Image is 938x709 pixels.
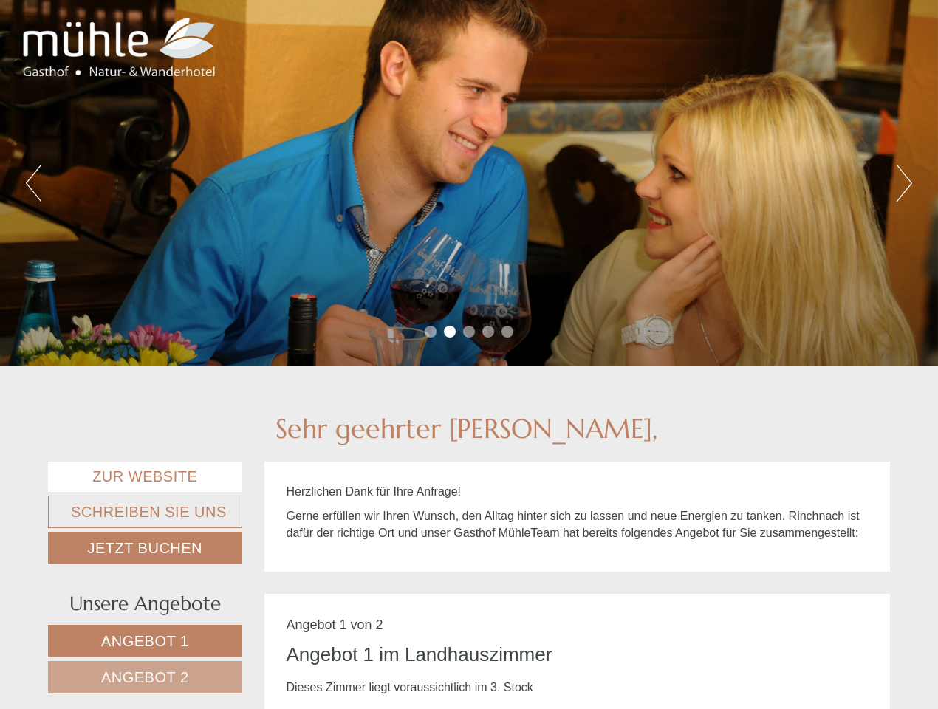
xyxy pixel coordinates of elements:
a: Zur Website [48,462,242,492]
a: Jetzt buchen [48,532,242,564]
span: Team hat bereits folgendes Angebot für Sie zusammengestellt: [530,527,858,539]
div: Unsere Angebote [48,590,242,617]
span: Gerne erfüllen wir Ihren Wunsch, den Alltag hinter sich zu lassen und neue Energien zu tanken. Ri... [287,510,860,539]
span: Angebot 2 [101,669,189,685]
h1: Sehr geehrter [PERSON_NAME], [275,414,657,444]
button: Next [897,165,912,202]
p: Gasthof Mühle [287,508,869,542]
span: Herzlichen Dank für Ihre Anfrage! [287,485,462,498]
div: Angebot 1 im Landhauszimmer [287,641,552,668]
span: Angebot 1 [101,633,189,649]
p: Dieses Zimmer liegt voraussichtlich im 3. Stock [287,679,869,696]
button: Previous [26,165,41,202]
a: Schreiben Sie uns [48,496,242,528]
span: Angebot 1 von 2 [287,617,383,632]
